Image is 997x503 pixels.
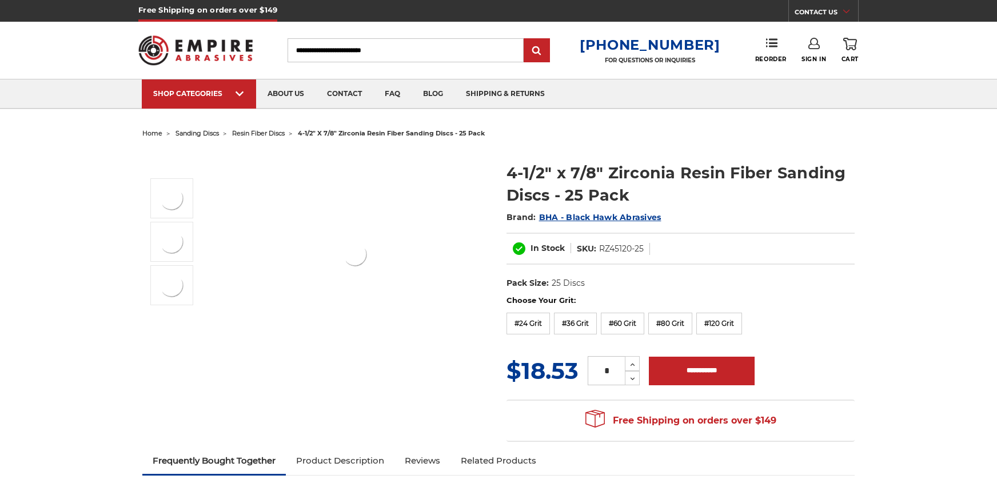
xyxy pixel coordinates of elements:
dt: Pack Size: [507,277,549,289]
img: 4-1/2" zirc resin fiber disc [341,240,369,269]
label: Choose Your Grit: [507,295,855,306]
span: Reorder [755,55,787,63]
a: Related Products [450,448,547,473]
a: sanding discs [176,129,219,137]
a: Product Description [286,448,394,473]
p: FOR QUESTIONS OR INQUIRIES [580,57,720,64]
input: Submit [525,39,548,62]
img: 4-1/2" zirc resin fiber disc [157,184,186,213]
a: contact [316,79,373,109]
a: Reorder [755,38,787,62]
dt: SKU: [577,243,596,255]
dd: RZ45120-25 [599,243,644,255]
a: shipping & returns [454,79,556,109]
img: 4.5" zirconia resin fiber discs [157,271,186,300]
a: Reviews [394,448,450,473]
a: home [142,129,162,137]
a: about us [256,79,316,109]
span: Cart [842,55,859,63]
a: resin fiber discs [232,129,285,137]
div: SHOP CATEGORIES [153,89,245,98]
h1: 4-1/2" x 7/8" Zirconia Resin Fiber Sanding Discs - 25 Pack [507,162,855,206]
span: 4-1/2" x 7/8" zirconia resin fiber sanding discs - 25 pack [298,129,485,137]
a: Frequently Bought Together [142,448,286,473]
span: Free Shipping on orders over $149 [585,409,776,432]
span: $18.53 [507,357,579,385]
a: BHA - Black Hawk Abrasives [539,212,661,222]
a: [PHONE_NUMBER] [580,37,720,53]
img: 4.5 inch zirconia resin fiber discs [157,227,186,256]
a: faq [373,79,412,109]
a: CONTACT US [795,6,858,22]
dd: 25 Discs [552,277,585,289]
span: Sign In [801,55,826,63]
span: Brand: [507,212,536,222]
span: In Stock [531,243,565,253]
a: Cart [842,38,859,63]
a: blog [412,79,454,109]
img: Empire Abrasives [138,28,253,73]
